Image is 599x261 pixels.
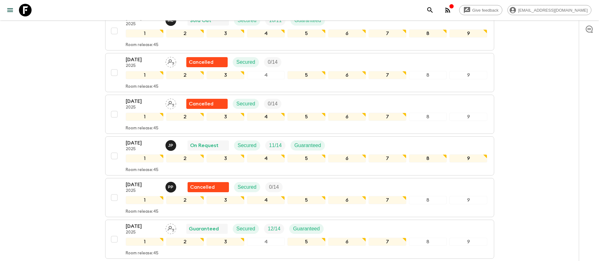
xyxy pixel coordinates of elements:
[287,196,325,204] div: 5
[165,140,177,151] button: JP
[165,100,176,105] span: Assign pack leader
[269,17,282,24] p: 10 / 11
[105,11,494,50] button: [DATE]2025Hector Carillo Sold OutSecuredTrip FillGuaranteed123456789Room release:45
[328,154,366,163] div: 6
[293,225,320,233] p: Guaranteed
[126,29,164,38] div: 1
[269,183,279,191] p: 0 / 14
[126,154,164,163] div: 1
[126,126,159,131] p: Room release: 45
[328,29,366,38] div: 6
[459,5,502,15] a: Give feedback
[264,99,281,109] div: Trip Fill
[409,196,447,204] div: 8
[166,29,204,38] div: 2
[126,22,160,27] p: 2025
[247,29,285,38] div: 4
[126,222,160,230] p: [DATE]
[287,113,325,121] div: 5
[287,154,325,163] div: 5
[105,53,494,92] button: [DATE]2025Assign pack leaderFlash Pack cancellationSecuredTrip Fill123456789Room release:45
[409,238,447,246] div: 8
[328,71,366,79] div: 6
[368,238,406,246] div: 7
[207,71,244,79] div: 3
[190,142,219,149] p: On Request
[449,196,487,204] div: 9
[190,183,215,191] p: Cancelled
[233,224,259,234] div: Secured
[233,99,259,109] div: Secured
[268,58,278,66] p: 0 / 14
[105,95,494,134] button: [DATE]2025Assign pack leaderFlash Pack cancellationSecuredTrip Fill123456789Room release:45
[126,168,159,173] p: Room release: 45
[126,105,160,110] p: 2025
[126,251,159,256] p: Room release: 45
[165,15,177,26] button: HC
[247,238,285,246] div: 4
[368,29,406,38] div: 7
[294,17,321,24] p: Guaranteed
[207,113,244,121] div: 3
[188,182,229,192] div: Flash Pack cancellation
[237,58,255,66] p: Secured
[207,238,244,246] div: 3
[126,230,160,235] p: 2025
[168,185,173,190] p: P P
[105,220,494,259] button: [DATE]2025Assign pack leaderGuaranteedSecuredTrip FillGuaranteed123456789Room release:45
[368,154,406,163] div: 7
[165,182,177,193] button: PP
[265,15,285,26] div: Trip Fill
[165,17,177,22] span: Hector Carillo
[126,43,159,48] p: Room release: 45
[238,142,257,149] p: Secured
[126,147,160,152] p: 2025
[126,84,159,89] p: Room release: 45
[265,140,285,151] div: Trip Fill
[449,154,487,163] div: 9
[264,224,284,234] div: Trip Fill
[165,59,176,64] span: Assign pack leader
[449,238,487,246] div: 9
[264,57,281,67] div: Trip Fill
[409,71,447,79] div: 8
[126,181,160,188] p: [DATE]
[469,8,502,13] span: Give feedback
[449,71,487,79] div: 9
[507,5,591,15] div: [EMAIL_ADDRESS][DOMAIN_NAME]
[238,17,257,24] p: Secured
[233,57,259,67] div: Secured
[247,154,285,163] div: 4
[409,154,447,163] div: 8
[207,154,244,163] div: 3
[165,225,176,230] span: Assign pack leader
[165,184,177,189] span: Pabel Perez
[4,4,16,16] button: menu
[515,8,591,13] span: [EMAIL_ADDRESS][DOMAIN_NAME]
[409,29,447,38] div: 8
[166,196,204,204] div: 2
[126,188,160,193] p: 2025
[368,196,406,204] div: 7
[190,17,211,24] p: Sold Out
[328,196,366,204] div: 6
[126,238,164,246] div: 1
[449,29,487,38] div: 9
[126,113,164,121] div: 1
[207,29,244,38] div: 3
[294,142,321,149] p: Guaranteed
[368,71,406,79] div: 7
[105,178,494,217] button: [DATE]2025Pabel PerezFlash Pack cancellationSecuredTrip Fill123456789Room release:45
[238,183,257,191] p: Secured
[287,71,325,79] div: 5
[287,29,325,38] div: 5
[328,238,366,246] div: 6
[189,225,219,233] p: Guaranteed
[409,113,447,121] div: 8
[287,238,325,246] div: 5
[368,113,406,121] div: 7
[126,196,164,204] div: 1
[268,225,280,233] p: 12 / 14
[247,113,285,121] div: 4
[237,225,255,233] p: Secured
